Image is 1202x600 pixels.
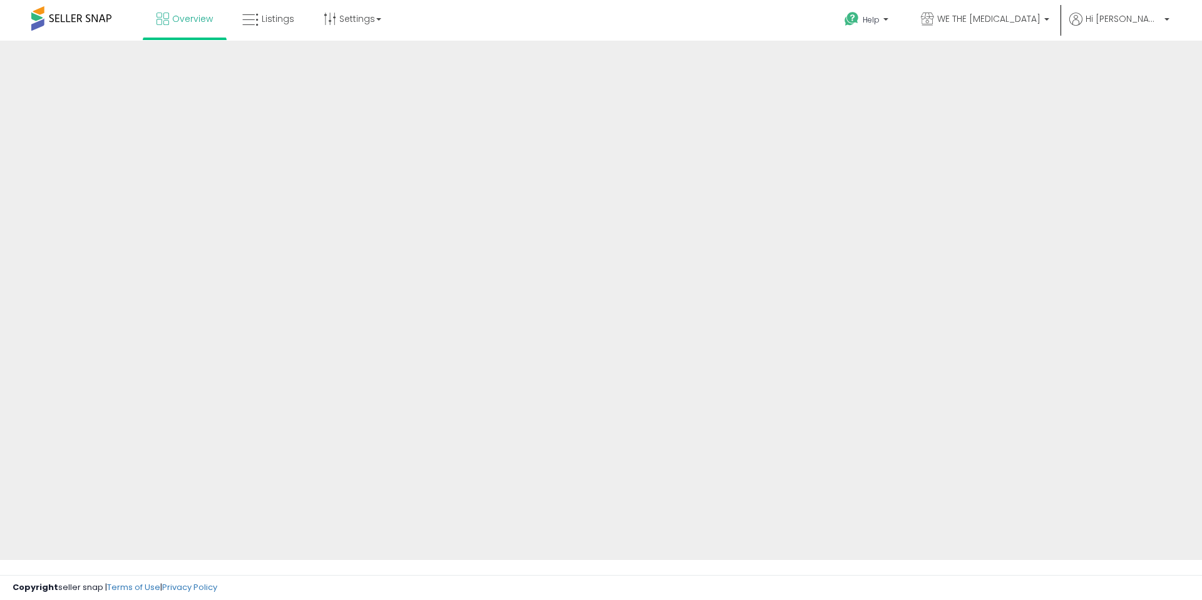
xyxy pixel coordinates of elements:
a: Help [835,2,901,41]
i: Get Help [844,11,860,27]
span: WE THE [MEDICAL_DATA] [937,13,1040,25]
span: Listings [262,13,294,25]
span: Help [863,14,880,25]
span: Overview [172,13,213,25]
a: Hi [PERSON_NAME] [1069,13,1169,41]
span: Hi [PERSON_NAME] [1086,13,1161,25]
